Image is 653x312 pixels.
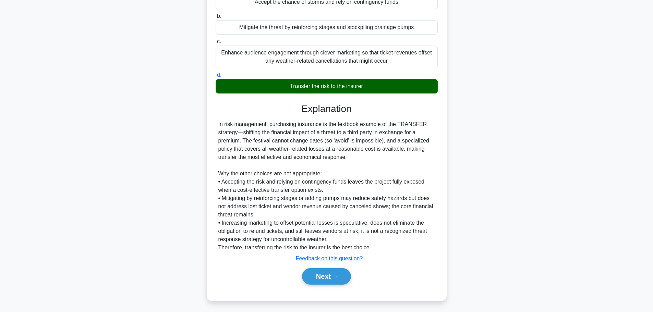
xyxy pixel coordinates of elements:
a: Feedback on this question? [296,255,363,261]
span: d. [217,72,221,78]
div: In risk management, purchasing insurance is the textbook example of the TRANSFER strategy—shiftin... [218,120,435,252]
div: Enhance audience engagement through clever marketing so that ticket revenues offset any weather-r... [216,46,438,68]
h3: Explanation [220,103,434,115]
div: Transfer the risk to the insurer [216,79,438,93]
div: Mitigate the threat by reinforcing stages and stockpiling drainage pumps [216,20,438,35]
button: Next [302,268,351,285]
span: c. [217,38,221,44]
span: b. [217,13,221,19]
